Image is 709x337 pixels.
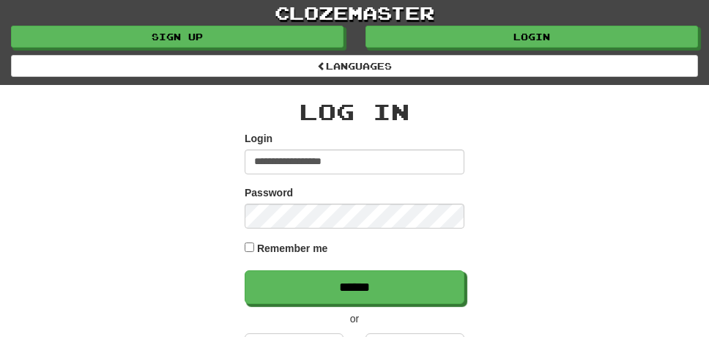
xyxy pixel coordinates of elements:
p: or [245,311,464,326]
label: Login [245,131,272,146]
a: Sign up [11,26,344,48]
h2: Log In [245,100,464,124]
label: Remember me [257,241,328,256]
a: Login [365,26,698,48]
label: Password [245,185,293,200]
a: Languages [11,55,698,77]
